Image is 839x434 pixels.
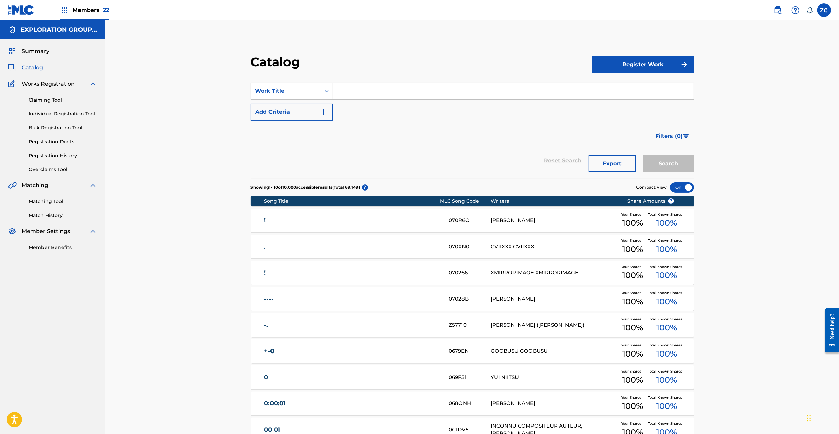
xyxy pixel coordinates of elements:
div: MLC Song Code [440,198,491,205]
div: 069F51 [449,374,491,381]
a: ! [264,269,439,277]
span: Catalog [22,64,43,72]
a: 0:00:01 [264,400,439,408]
span: 100 % [656,348,677,360]
div: XMIRRORIMAGE XMIRRORIMAGE [491,269,617,277]
a: -. [264,321,439,329]
img: expand [89,227,97,235]
div: Help [789,3,802,17]
a: Matching Tool [29,198,97,205]
span: Matching [22,181,48,189]
a: +-0 [264,347,439,355]
div: Song Title [264,198,440,205]
span: Total Known Shares [648,343,685,348]
div: [PERSON_NAME] [491,400,617,408]
div: 068ONH [449,400,491,408]
a: Member Benefits [29,244,97,251]
span: Summary [22,47,49,55]
div: YUI NIITSU [491,374,617,381]
p: Showing 1 - 10 of 10,000 accessible results (Total 69,149 ) [251,184,360,191]
img: Top Rightsholders [60,6,69,14]
div: [PERSON_NAME] [491,295,617,303]
span: 100 % [622,243,643,255]
img: Matching [8,181,17,189]
h5: EXPLORATION GROUP LLC [20,26,97,34]
span: Total Known Shares [648,238,685,243]
div: Notifications [806,7,813,14]
img: 9d2ae6d4665cec9f34b9.svg [319,108,328,116]
span: Your Shares [621,369,644,374]
span: Members [73,6,109,14]
div: 0679EN [449,347,491,355]
button: Filters (0) [651,128,694,145]
img: expand [89,181,97,189]
a: Public Search [771,3,785,17]
span: Compact View [636,184,667,191]
a: Bulk Registration Tool [29,124,97,131]
img: f7272a7cc735f4ea7f67.svg [680,60,688,69]
img: Accounts [8,26,16,34]
span: Your Shares [621,395,644,400]
a: CatalogCatalog [8,64,43,72]
span: Total Known Shares [648,317,685,322]
button: Export [589,155,636,172]
span: 100 % [622,348,643,360]
div: Z57710 [449,321,491,329]
span: 100 % [622,217,643,229]
div: 0C1DV5 [449,426,491,434]
span: 100 % [656,374,677,386]
div: Drag [807,408,811,429]
span: Total Known Shares [648,395,685,400]
img: Summary [8,47,16,55]
span: Member Settings [22,227,70,235]
a: Overclaims Tool [29,166,97,173]
iframe: Chat Widget [805,401,839,434]
img: Member Settings [8,227,16,235]
span: 100 % [622,400,643,412]
a: Claiming Tool [29,96,97,104]
div: 070XN0 [449,243,491,251]
span: Your Shares [621,317,644,322]
span: 100 % [656,269,677,282]
span: 100 % [622,374,643,386]
span: 100 % [656,295,677,308]
span: Your Shares [621,343,644,348]
span: 100 % [622,269,643,282]
button: Add Criteria [251,104,333,121]
span: 100 % [622,295,643,308]
div: 070R6O [449,217,491,224]
a: ---- [264,295,439,303]
span: 100 % [622,322,643,334]
a: Match History [29,212,97,219]
div: User Menu [817,3,831,17]
span: Share Amounts [627,198,674,205]
span: 100 % [656,322,677,334]
div: Writers [491,198,617,205]
a: 00 01 [264,426,439,434]
a: . [264,243,439,251]
div: [PERSON_NAME] ([PERSON_NAME]) [491,321,617,329]
img: expand [89,80,97,88]
img: filter [683,134,689,138]
a: SummarySummary [8,47,49,55]
span: Filters ( 0 ) [656,132,683,140]
div: [PERSON_NAME] [491,217,617,224]
span: Total Known Shares [648,290,685,295]
span: Total Known Shares [648,264,685,269]
iframe: Resource Center [820,303,839,358]
button: Register Work [592,56,694,73]
h2: Catalog [251,54,303,70]
span: Your Shares [621,212,644,217]
span: ? [668,198,674,204]
span: 22 [103,7,109,13]
img: MLC Logo [8,5,34,15]
form: Search Form [251,83,694,179]
div: GOOBUSU GOOBUSU [491,347,617,355]
a: Registration Drafts [29,138,97,145]
img: search [774,6,782,14]
a: Individual Registration Tool [29,110,97,117]
span: Your Shares [621,421,644,426]
div: CVIIXXX CVIIXXX [491,243,617,251]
